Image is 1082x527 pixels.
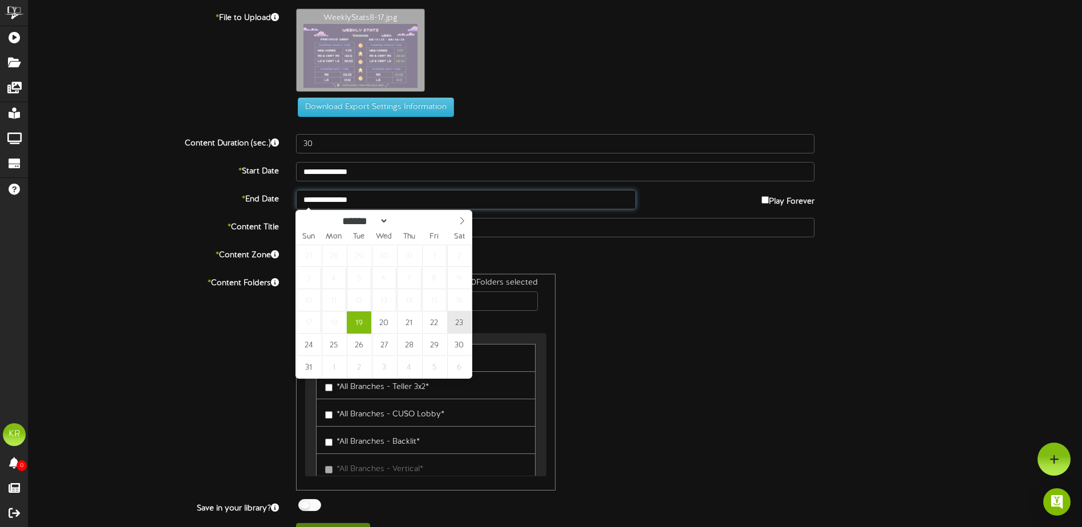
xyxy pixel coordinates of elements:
[422,267,447,289] span: August 8, 2025
[347,311,371,334] span: August 19, 2025
[347,289,371,311] span: August 12, 2025
[388,215,429,227] input: Year
[447,289,472,311] span: August 16, 2025
[347,334,371,356] span: August 26, 2025
[347,267,371,289] span: August 5, 2025
[397,356,422,378] span: September 4, 2025
[20,274,287,289] label: Content Folders
[325,384,333,391] input: *All Branches - Teller 3x2*
[297,311,321,334] span: August 17, 2025
[20,9,287,24] label: File to Upload
[297,356,321,378] span: August 31, 2025
[397,334,422,356] span: August 28, 2025
[322,245,346,267] span: July 28, 2025
[422,334,447,356] span: August 29, 2025
[337,465,423,473] span: *All Branches - Vertical*
[322,289,346,311] span: August 11, 2025
[17,460,27,471] span: 0
[422,356,447,378] span: September 5, 2025
[20,190,287,205] label: End Date
[447,267,472,289] span: August 9, 2025
[422,289,447,311] span: August 15, 2025
[325,466,333,473] input: *All Branches - Vertical*
[372,311,396,334] span: August 20, 2025
[296,233,321,241] span: Sun
[397,245,422,267] span: July 31, 2025
[347,245,371,267] span: July 29, 2025
[296,218,814,237] input: Title of this Content
[325,405,444,420] label: *All Branches - CUSO Lobby*
[372,267,396,289] span: August 6, 2025
[372,334,396,356] span: August 27, 2025
[422,245,447,267] span: August 1, 2025
[297,334,321,356] span: August 24, 2025
[422,311,447,334] span: August 22, 2025
[396,233,422,241] span: Thu
[347,356,371,378] span: September 2, 2025
[297,267,321,289] span: August 3, 2025
[297,245,321,267] span: July 27, 2025
[321,233,346,241] span: Mon
[397,311,422,334] span: August 21, 2025
[372,245,396,267] span: July 30, 2025
[761,196,769,204] input: Play Forever
[322,334,346,356] span: August 25, 2025
[325,411,333,419] input: *All Branches - CUSO Lobby*
[447,245,472,267] span: August 2, 2025
[325,439,333,446] input: *All Branches - Backlit*
[447,356,472,378] span: September 6, 2025
[322,267,346,289] span: August 4, 2025
[447,233,472,241] span: Sat
[422,233,447,241] span: Fri
[325,378,429,393] label: *All Branches - Teller 3x2*
[3,423,26,446] div: KR
[20,499,287,514] label: Save in your library?
[761,190,814,208] label: Play Forever
[20,134,287,149] label: Content Duration (sec.)
[322,356,346,378] span: September 1, 2025
[397,267,422,289] span: August 7, 2025
[292,103,454,112] a: Download Export Settings Information
[346,233,371,241] span: Tue
[447,311,472,334] span: August 23, 2025
[372,356,396,378] span: September 3, 2025
[372,289,396,311] span: August 13, 2025
[371,233,396,241] span: Wed
[1043,488,1071,516] div: Open Intercom Messenger
[298,98,454,117] button: Download Export Settings Information
[325,432,420,448] label: *All Branches - Backlit*
[20,218,287,233] label: Content Title
[20,246,287,261] label: Content Zone
[447,334,472,356] span: August 30, 2025
[20,162,287,177] label: Start Date
[297,289,321,311] span: August 10, 2025
[322,311,346,334] span: August 18, 2025
[397,289,422,311] span: August 14, 2025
